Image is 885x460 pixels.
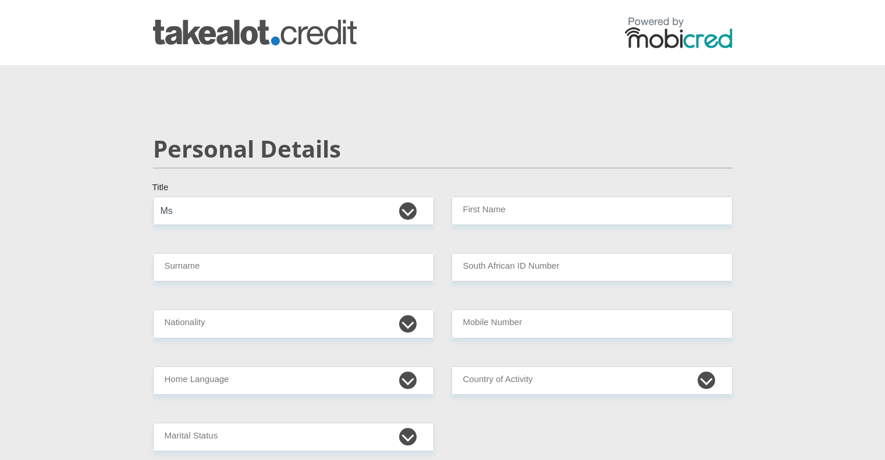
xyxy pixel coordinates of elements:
[452,253,733,281] input: ID Number
[452,309,733,338] input: Contact Number
[153,253,434,281] input: Surname
[153,20,357,45] img: takealot_credit logo
[625,17,733,48] img: powered by mobicred logo
[153,135,733,163] h2: Personal Details
[452,197,733,225] input: First Name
